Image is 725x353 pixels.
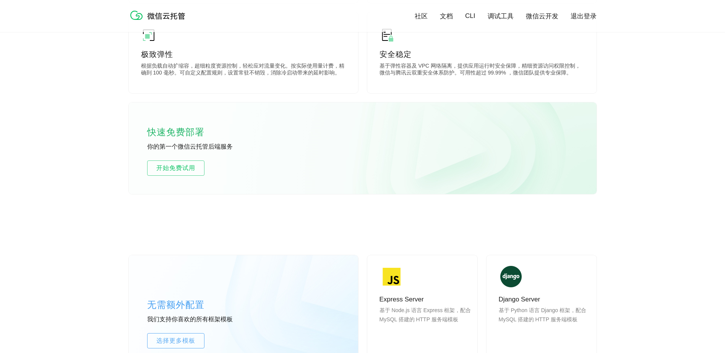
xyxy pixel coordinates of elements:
span: 选择更多模板 [148,336,204,345]
span: 开始免费试用 [148,164,204,173]
p: 基于 Node.js 语言 Express 框架，配合 MySQL 搭建的 HTTP 服务端模板 [380,306,471,342]
p: Django Server [499,295,590,304]
p: 你的第一个微信云托管后端服务 [147,143,262,151]
a: 微信云开发 [526,12,558,21]
a: 调试工具 [488,12,514,21]
p: 我们支持你喜欢的所有框架模板 [147,316,262,324]
a: 文档 [440,12,453,21]
a: CLI [465,12,475,20]
img: 微信云托管 [129,8,190,23]
a: 退出登录 [571,12,597,21]
p: 安全稳定 [380,49,584,60]
p: 无需额外配置 [147,297,262,313]
a: 社区 [415,12,428,21]
p: 快速免费部署 [147,125,224,140]
p: 极致弹性 [141,49,346,60]
p: 基于弹性容器及 VPC 网络隔离，提供应用运行时安全保障，精细资源访问权限控制，微信与腾讯云双重安全体系防护。可用性超过 99.99% ，微信团队提供专业保障。 [380,63,584,78]
p: 基于 Python 语言 Django 框架，配合 MySQL 搭建的 HTTP 服务端模板 [499,306,590,342]
a: 微信云托管 [129,18,190,24]
p: Express Server [380,295,471,304]
p: 根据负载自动扩缩容，超细粒度资源控制，轻松应对流量变化。按实际使用量计费，精确到 100 毫秒。可自定义配置规则，设置常驻不销毁，消除冷启动带来的延时影响。 [141,63,346,78]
